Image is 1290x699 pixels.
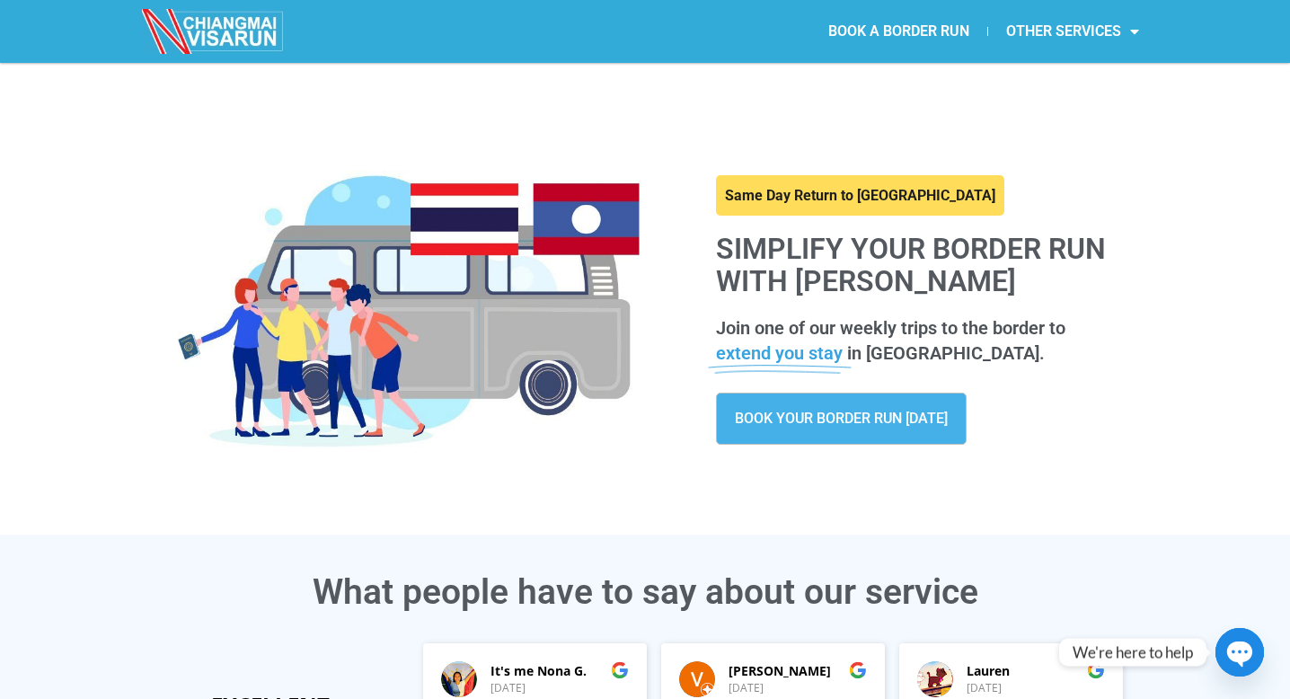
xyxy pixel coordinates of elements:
img: It's me Nona G. profile picture [441,661,477,697]
span: BOOK YOUR BORDER RUN [DATE] [735,411,948,426]
img: Google [849,661,867,679]
div: Lauren [967,662,1105,680]
img: Google [1087,661,1105,679]
div: [DATE] [729,681,867,696]
span: in [GEOGRAPHIC_DATA]. [847,342,1045,364]
img: Google [611,661,629,679]
a: BOOK A BORDER RUN [810,11,987,52]
div: It's me Nona G. [490,662,629,680]
div: [DATE] [967,681,1105,696]
a: BOOK YOUR BORDER RUN [DATE] [716,393,967,445]
span: Join one of our weekly trips to the border to [716,317,1065,339]
div: [PERSON_NAME] [729,662,867,680]
img: Lauren profile picture [917,661,953,697]
a: OTHER SERVICES [988,11,1157,52]
img: Victor A profile picture [679,661,715,697]
nav: Menu [645,11,1157,52]
h3: What people have to say about our service [142,575,1148,610]
h1: Simplify your border run with [PERSON_NAME] [716,234,1130,296]
div: [DATE] [490,681,629,696]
